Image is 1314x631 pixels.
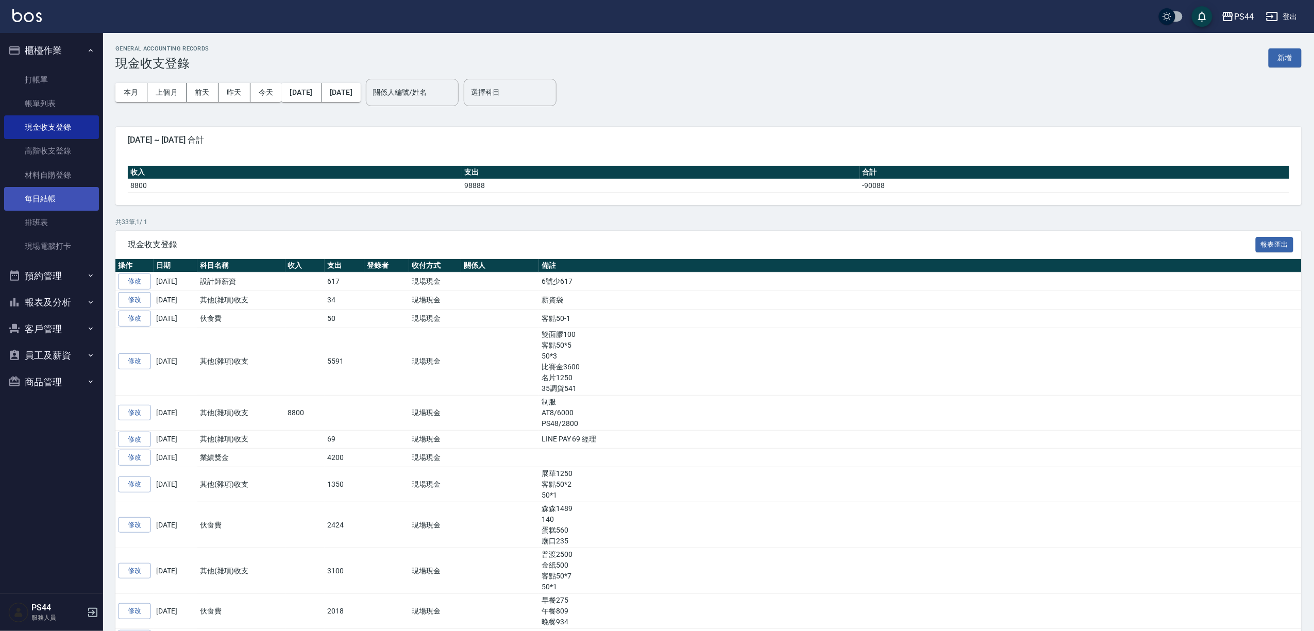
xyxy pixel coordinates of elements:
[118,517,151,533] a: 修改
[115,45,209,52] h2: GENERAL ACCOUNTING RECORDS
[322,83,361,102] button: [DATE]
[118,405,151,421] a: 修改
[118,563,151,579] a: 修改
[539,502,1302,548] td: 森森1489 140 蛋糕560 廟口235
[409,548,461,594] td: 現場現金
[4,263,99,289] button: 預約管理
[539,467,1302,502] td: 展華1250 客點50*2 50*1
[154,548,197,594] td: [DATE]
[154,449,197,467] td: [DATE]
[118,311,151,327] a: 修改
[325,449,364,467] td: 4200
[4,187,99,211] a: 每日結帳
[409,449,461,467] td: 現場現金
[8,602,29,623] img: Person
[409,467,461,502] td: 現場現金
[197,594,285,629] td: 伙食費
[154,430,197,449] td: [DATE]
[325,502,364,548] td: 2424
[147,83,187,102] button: 上個月
[409,430,461,449] td: 現場現金
[462,179,860,192] td: 98888
[197,502,285,548] td: 伙食費
[4,92,99,115] a: 帳單列表
[325,328,364,395] td: 5591
[409,259,461,272] th: 收付方式
[118,603,151,619] a: 修改
[325,259,364,272] th: 支出
[539,548,1302,594] td: 普渡2500 金紙500 客點50*7 50*1
[539,395,1302,430] td: 制服 AT8/6000 PS48/2800
[115,217,1302,227] p: 共 33 筆, 1 / 1
[118,476,151,492] a: 修改
[461,259,539,272] th: 關係人
[197,328,285,395] td: 其他(雜項)收支
[197,548,285,594] td: 其他(雜項)收支
[31,603,84,613] h5: PS44
[1218,6,1258,27] button: PS44
[128,179,462,192] td: 8800
[409,328,461,395] td: 現場現金
[154,309,197,328] td: [DATE]
[1192,6,1212,27] button: save
[4,37,99,64] button: 櫃檯作業
[4,139,99,163] a: 高階收支登錄
[539,594,1302,629] td: 早餐275 午餐809 晚餐934
[128,166,462,179] th: 收入
[197,309,285,328] td: 伙食費
[128,240,1256,250] span: 現金收支登錄
[128,135,1289,145] span: [DATE] ~ [DATE] 合計
[325,430,364,449] td: 69
[154,467,197,502] td: [DATE]
[4,234,99,258] a: 現場電腦打卡
[462,166,860,179] th: 支出
[4,316,99,343] button: 客戶管理
[4,211,99,234] a: 排班表
[539,291,1302,310] td: 薪資袋
[4,68,99,92] a: 打帳單
[4,163,99,187] a: 材料自購登錄
[409,291,461,310] td: 現場現金
[118,450,151,466] a: 修改
[325,309,364,328] td: 50
[154,395,197,430] td: [DATE]
[409,395,461,430] td: 現場現金
[31,613,84,622] p: 服務人員
[325,594,364,629] td: 2018
[115,56,209,71] h3: 現金收支登錄
[250,83,282,102] button: 今天
[1256,239,1294,249] a: 報表匯出
[197,467,285,502] td: 其他(雜項)收支
[539,259,1302,272] th: 備註
[154,594,197,629] td: [DATE]
[154,272,197,291] td: [DATE]
[1234,10,1254,23] div: PS44
[154,291,197,310] td: [DATE]
[197,395,285,430] td: 其他(雜項)收支
[539,272,1302,291] td: 6號少617
[1262,7,1302,26] button: 登出
[539,309,1302,328] td: 客點50-1
[115,83,147,102] button: 本月
[409,272,461,291] td: 現場現金
[325,272,364,291] td: 617
[409,594,461,629] td: 現場現金
[409,502,461,548] td: 現場現金
[4,289,99,316] button: 報表及分析
[197,291,285,310] td: 其他(雜項)收支
[325,548,364,594] td: 3100
[154,502,197,548] td: [DATE]
[187,83,218,102] button: 前天
[154,328,197,395] td: [DATE]
[325,467,364,502] td: 1350
[197,449,285,467] td: 業績獎金
[197,272,285,291] td: 設計師薪資
[4,115,99,139] a: 現金收支登錄
[409,309,461,328] td: 現場現金
[539,430,1302,449] td: LINE PAY 69 經理
[1269,48,1302,67] button: 新增
[118,353,151,369] a: 修改
[1256,237,1294,253] button: 報表匯出
[118,274,151,289] a: 修改
[860,166,1289,179] th: 合計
